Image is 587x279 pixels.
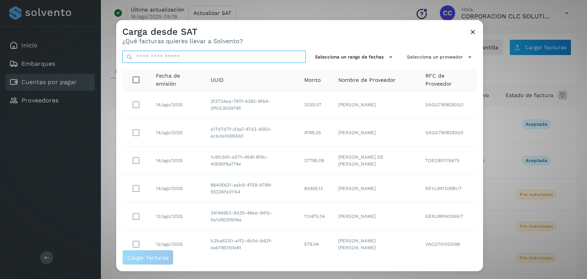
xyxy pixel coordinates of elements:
[122,26,243,37] h3: Carga desde SAT
[298,230,332,258] td: 579.04
[304,76,321,84] span: Monto
[338,76,396,84] span: Nombre de Proveedor
[127,255,169,260] span: Cargar facturas
[204,91,298,118] td: 2f3734ea-797f-4382-9f64-2ffcb3b59745
[150,202,204,230] td: 12/ago/2025
[419,202,477,230] td: EERL9904026W7
[204,174,298,202] td: 86405631-aab9-4759-9799-55236fe31154
[332,202,419,230] td: [PERSON_NAME]
[204,118,298,146] td: a17d7d7f-d3a7-47d3-9253-ecbde0095560
[211,76,224,84] span: UUID
[298,174,332,202] td: 83465.12
[298,146,332,174] td: 37795.08
[419,146,477,174] td: TOEC801115675
[332,174,419,202] td: [PERSON_NAME]
[204,146,298,174] td: 1c6fc541-e571-454f-819c-40590f6a774e
[150,146,204,174] td: 14/ago/2025
[419,118,477,146] td: SAGG7908292G0
[332,91,419,118] td: [PERSON_NAME]
[156,72,198,88] span: Fecha de emisión
[298,91,332,118] td: 2035.07
[204,202,298,230] td: 34146953-9d35-49ee-941b-5a1d802f604a
[298,202,332,230] td: 113475.04
[332,118,419,146] td: [PERSON_NAME]
[419,230,477,258] td: VACO701020I98
[332,146,419,174] td: [PERSON_NAME] DE [PERSON_NAME]
[425,72,471,88] span: RFC de Proveedor
[204,230,298,258] td: b2ba6220-a1f2-4b0d-b62f-eab785150e81
[419,174,477,202] td: REVL941209BU7
[298,118,332,146] td: 4789.35
[332,230,419,258] td: [PERSON_NAME] [PERSON_NAME]
[150,91,204,118] td: 14/ago/2025
[150,118,204,146] td: 14/ago/2025
[150,230,204,258] td: 12/ago/2025
[122,250,174,265] button: Cargar facturas
[150,174,204,202] td: 14/ago/2025
[419,91,477,118] td: SAGG7908292G0
[312,51,398,63] button: Selecciona un rango de fechas
[122,37,243,44] p: ¿Qué facturas quieres llevar a Solvento?
[404,51,477,63] button: Selecciona un proveedor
